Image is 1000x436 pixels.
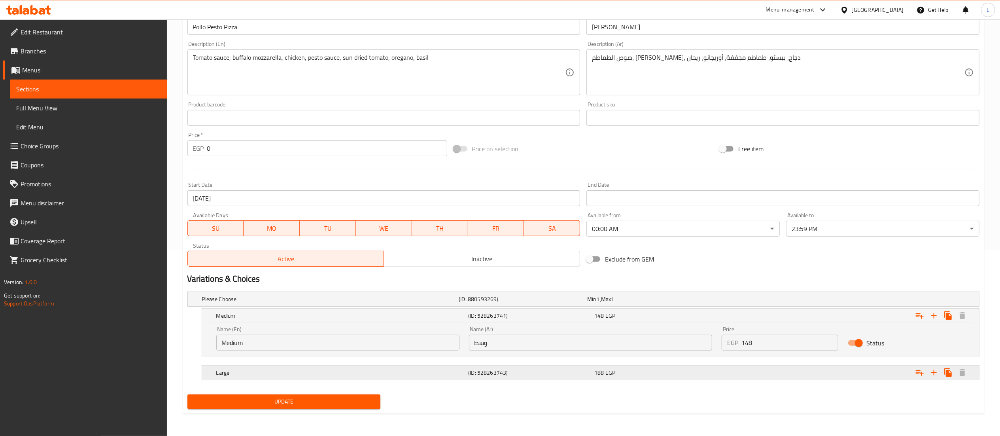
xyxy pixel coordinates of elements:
[21,198,161,208] span: Menu disclaimer
[592,54,964,91] textarea: صوص الطماطم، [PERSON_NAME]، دجاج، بيستو، طماطم مجففة، أوريجانو، ريحان
[202,295,456,303] h5: Please Choose
[472,144,519,154] span: Price on selection
[412,220,468,236] button: TH
[468,369,591,377] h5: (ID: 528263743)
[587,294,596,304] span: Min
[21,217,161,227] span: Upsell
[468,220,524,236] button: FR
[16,103,161,113] span: Full Menu View
[384,251,580,267] button: Inactive
[927,309,941,323] button: Add new choice
[247,223,297,234] span: MO
[955,366,970,380] button: Delete Large
[25,277,37,287] span: 1.0.0
[21,27,161,37] span: Edit Restaurant
[21,255,161,265] span: Grocery Checklist
[4,277,23,287] span: Version:
[587,295,713,303] div: ,
[3,136,167,155] a: Choice Groups
[987,6,989,14] span: L
[216,369,465,377] h5: Large
[3,250,167,269] a: Grocery Checklist
[586,19,979,35] input: Enter name Ar
[524,220,580,236] button: SA
[4,290,40,301] span: Get support on:
[611,294,614,304] span: 1
[941,366,955,380] button: Clone new choice
[10,118,167,136] a: Edit Menu
[738,144,764,154] span: Free item
[16,122,161,132] span: Edit Menu
[193,144,204,153] p: EGP
[22,65,161,75] span: Menus
[586,221,780,237] div: 00:00 AM
[597,294,600,304] span: 1
[594,368,604,378] span: 188
[955,309,970,323] button: Delete Medium
[187,110,580,126] input: Please enter product barcode
[193,54,565,91] textarea: Tomato sauce, buffalo mozzarella, chicken, pesto sauce, sun dried tomato, oregano, basil
[586,110,979,126] input: Please enter product sku
[3,61,167,80] a: Menus
[359,223,409,234] span: WE
[10,80,167,99] a: Sections
[927,366,941,380] button: Add new choice
[605,311,615,321] span: EGP
[187,273,979,285] h2: Variations & Choices
[21,46,161,56] span: Branches
[191,253,381,265] span: Active
[10,99,167,118] a: Full Menu View
[741,335,839,351] input: Please enter price
[3,193,167,212] a: Menu disclaimer
[202,309,979,323] div: Expand
[605,254,654,264] span: Exclude from GEM
[303,223,353,234] span: TU
[16,84,161,94] span: Sections
[188,292,979,306] div: Expand
[3,155,167,174] a: Coupons
[786,221,979,237] div: 23:59 PM
[594,311,604,321] span: 148
[187,19,580,35] input: Enter name En
[852,6,904,14] div: [GEOGRAPHIC_DATA]
[187,394,381,409] button: Update
[3,42,167,61] a: Branches
[415,223,465,234] span: TH
[187,251,384,267] button: Active
[913,366,927,380] button: Add choice group
[216,312,465,320] h5: Medium
[187,220,244,236] button: SU
[3,174,167,193] a: Promotions
[469,335,712,351] input: Enter name Ar
[866,338,884,348] span: Status
[3,23,167,42] a: Edit Restaurant
[605,368,615,378] span: EGP
[194,397,374,407] span: Update
[216,335,459,351] input: Enter name En
[601,294,611,304] span: Max
[3,212,167,231] a: Upsell
[356,220,412,236] button: WE
[913,309,927,323] button: Add choice group
[21,236,161,246] span: Coverage Report
[527,223,577,234] span: SA
[471,223,521,234] span: FR
[244,220,300,236] button: MO
[207,140,447,156] input: Please enter price
[191,223,241,234] span: SU
[468,312,591,320] h5: (ID: 528263741)
[4,298,54,309] a: Support.OpsPlatform
[459,295,584,303] h5: (ID: 880593269)
[766,5,815,15] div: Menu-management
[300,220,356,236] button: TU
[21,160,161,170] span: Coupons
[21,141,161,151] span: Choice Groups
[21,179,161,189] span: Promotions
[3,231,167,250] a: Coverage Report
[727,338,738,347] p: EGP
[941,309,955,323] button: Clone new choice
[387,253,577,265] span: Inactive
[202,366,979,380] div: Expand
